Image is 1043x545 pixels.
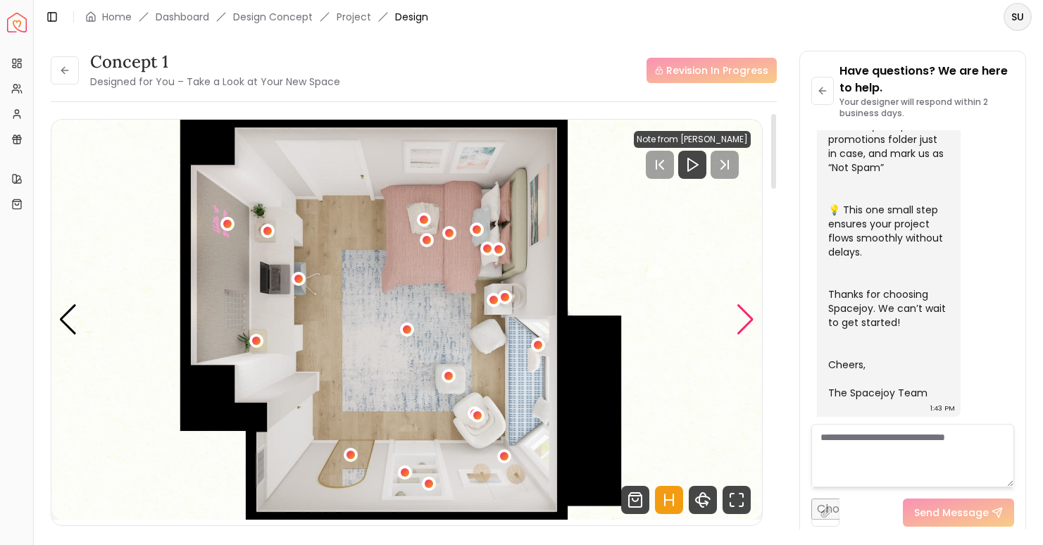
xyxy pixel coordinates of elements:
a: Project [337,10,371,24]
div: Note from [PERSON_NAME] [634,131,751,148]
button: SU [1004,3,1032,31]
a: Dashboard [156,10,209,24]
svg: Hotspots Toggle [655,486,683,514]
span: SU [1005,4,1030,30]
svg: Fullscreen [723,486,751,514]
div: Previous slide [58,304,77,335]
svg: Play [684,156,701,173]
div: 5 / 5 [51,120,762,520]
a: Spacejoy [7,13,27,32]
small: Designed for You – Take a Look at Your New Space [90,75,340,89]
div: Next slide [736,304,755,335]
span: Design [395,10,428,24]
img: Design Render 5 [51,120,762,520]
div: Carousel [51,120,762,520]
p: Your designer will respond within 2 business days. [839,96,1014,119]
div: 1:43 PM [930,401,955,415]
li: Design Concept [233,10,313,24]
a: Home [102,10,132,24]
img: Spacejoy Logo [7,13,27,32]
svg: Shop Products from this design [621,486,649,514]
svg: 360 View [689,486,717,514]
p: Have questions? We are here to help. [839,63,1014,96]
h3: concept 1 [90,51,340,73]
nav: breadcrumb [85,10,428,24]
